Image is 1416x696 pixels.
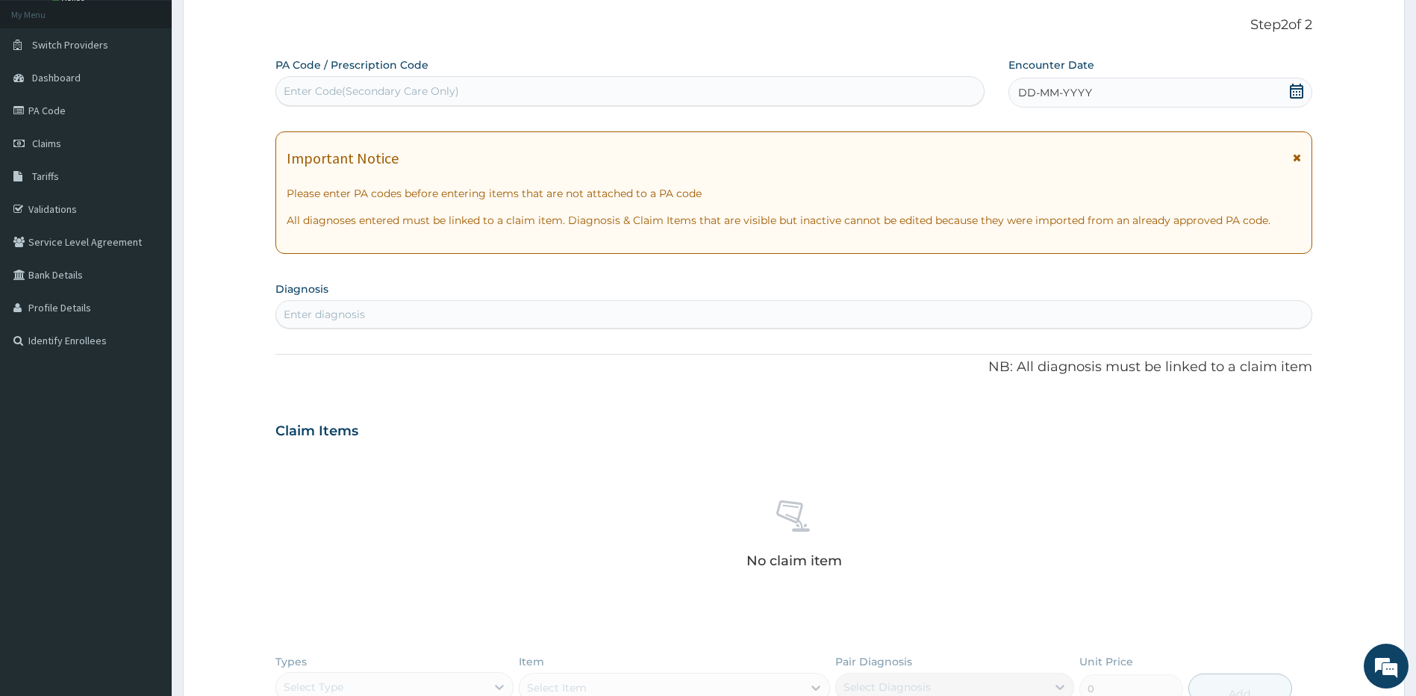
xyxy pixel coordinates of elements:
[32,170,59,183] span: Tariffs
[275,17,1313,34] p: Step 2 of 2
[32,71,81,84] span: Dashboard
[287,186,1302,201] p: Please enter PA codes before entering items that are not attached to a PA code
[284,84,459,99] div: Enter Code(Secondary Care Only)
[32,38,108,52] span: Switch Providers
[275,358,1313,377] p: NB: All diagnosis must be linked to a claim item
[32,137,61,150] span: Claims
[287,213,1302,228] p: All diagnoses entered must be linked to a claim item. Diagnosis & Claim Items that are visible bu...
[1008,58,1094,72] label: Encounter Date
[284,307,365,322] div: Enter diagnosis
[287,150,399,167] h1: Important Notice
[275,423,358,440] h3: Claim Items
[746,553,842,568] p: No claim item
[275,58,428,72] label: PA Code / Prescription Code
[1018,85,1092,100] span: DD-MM-YYYY
[275,282,328,296] label: Diagnosis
